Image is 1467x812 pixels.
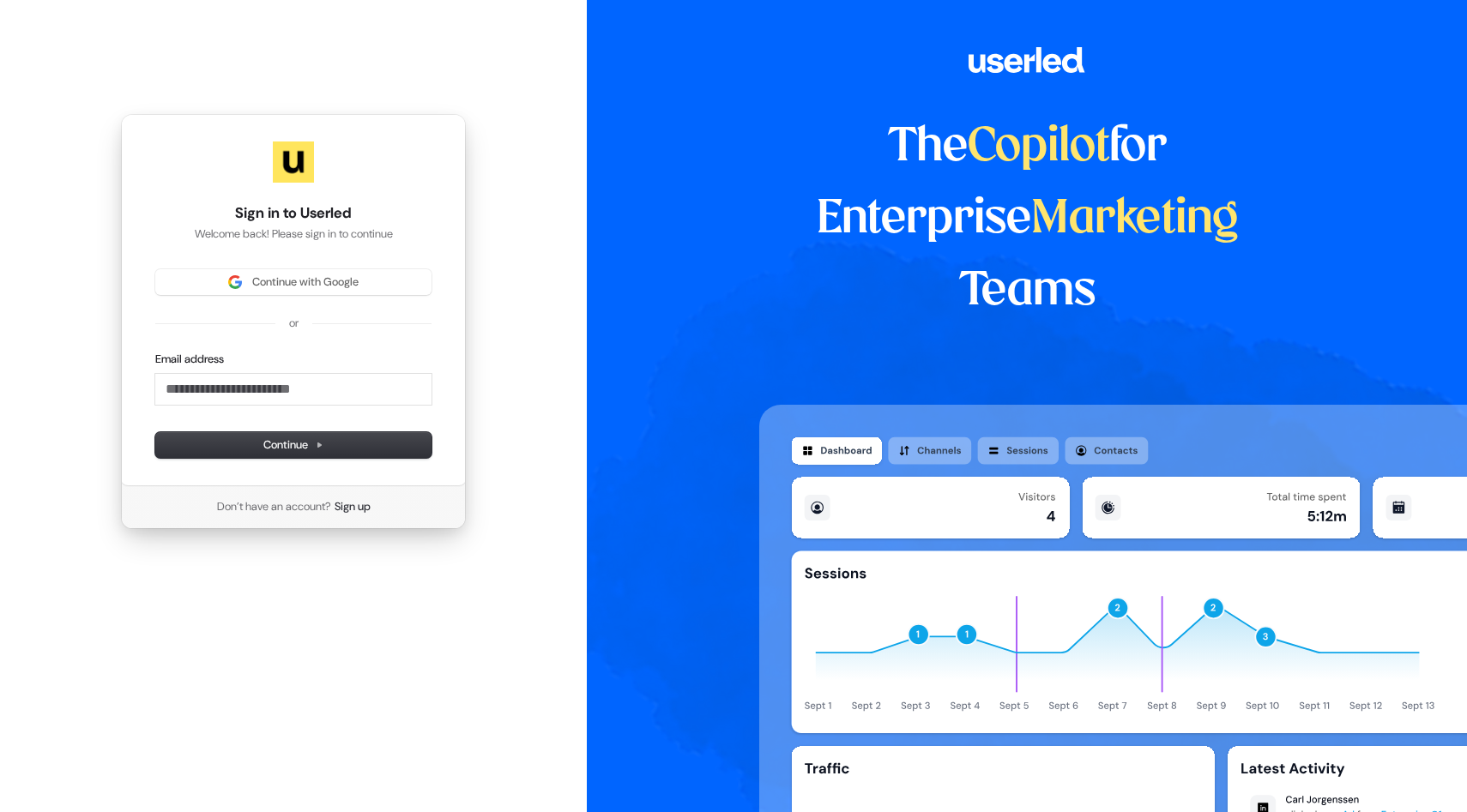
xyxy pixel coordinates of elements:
[335,499,371,514] a: Sign up
[155,352,224,367] label: Email address
[155,269,432,295] button: Sign in with GoogleContinue with Google
[263,437,323,453] span: Continue
[252,274,359,290] span: Continue with Google
[273,141,314,183] img: Userled
[1031,197,1239,242] span: Marketing
[155,226,432,242] p: Welcome back! Please sign in to continue
[155,203,432,224] h1: Sign in to Userled
[155,432,432,458] button: Continue
[289,316,299,331] p: or
[217,499,331,514] span: Don’t have an account?
[228,275,242,289] img: Sign in with Google
[968,125,1109,170] span: Copilot
[759,111,1295,328] h1: The for Enterprise Teams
